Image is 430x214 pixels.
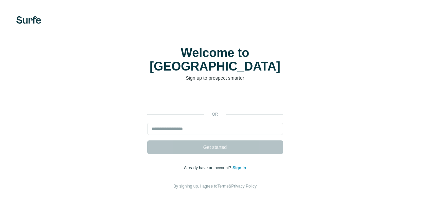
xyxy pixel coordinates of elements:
[218,184,229,189] a: Terms
[147,75,283,81] p: Sign up to prospect smarter
[204,111,226,117] p: or
[233,166,246,170] a: Sign in
[173,184,257,189] span: By signing up, I agree to &
[144,92,287,106] iframe: Sign in with Google Button
[184,166,233,170] span: Already have an account?
[16,16,41,24] img: Surfe's logo
[147,46,283,73] h1: Welcome to [GEOGRAPHIC_DATA]
[231,184,257,189] a: Privacy Policy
